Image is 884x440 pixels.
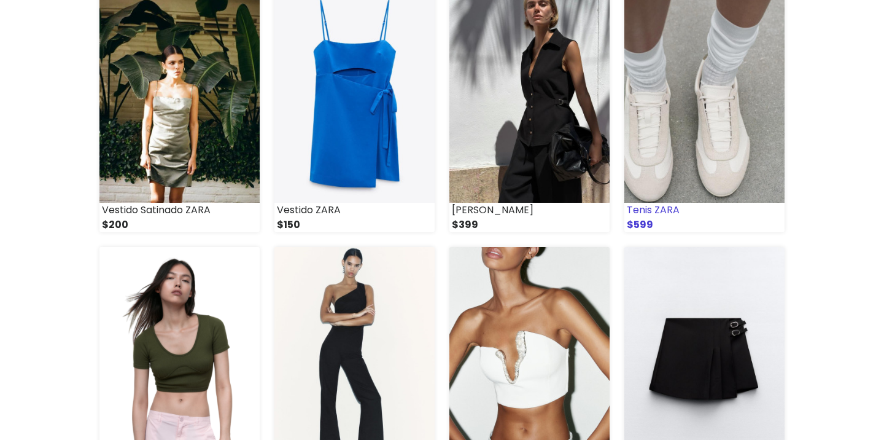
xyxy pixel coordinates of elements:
[449,203,610,218] div: [PERSON_NAME]
[99,203,260,218] div: Vestido Satinado ZARA
[449,218,610,232] div: $399
[99,218,260,232] div: $200
[624,203,785,218] div: Tenis ZARA
[274,203,435,218] div: Vestido ZARA
[624,218,785,232] div: $599
[274,218,435,232] div: $150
